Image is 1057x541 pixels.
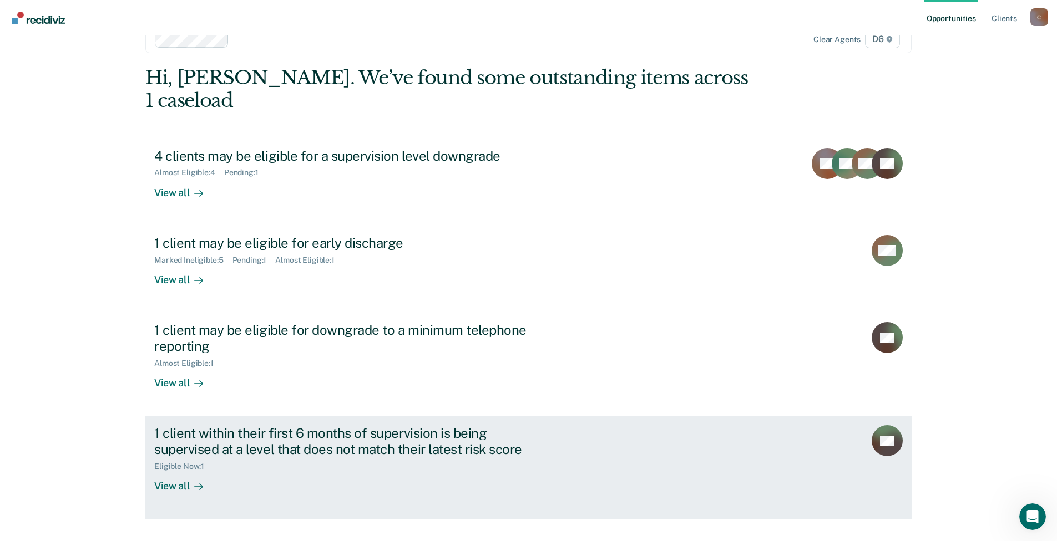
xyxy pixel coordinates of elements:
[232,256,276,265] div: Pending : 1
[813,35,861,44] div: Clear agents
[145,226,912,313] a: 1 client may be eligible for early dischargeMarked Ineligible:5Pending:1Almost Eligible:1View all
[145,416,912,519] a: 1 client within their first 6 months of supervision is being supervised at a level that does not ...
[154,322,544,354] div: 1 client may be eligible for downgrade to a minimum telephone reporting
[154,235,544,251] div: 1 client may be eligible for early discharge
[154,177,216,199] div: View all
[154,471,216,492] div: View all
[154,168,224,177] div: Almost Eligible : 4
[154,264,216,286] div: View all
[145,313,912,416] a: 1 client may be eligible for downgrade to a minimum telephone reportingAlmost Eligible:1View all
[154,462,213,471] div: Eligible Now : 1
[224,168,267,177] div: Pending : 1
[865,30,900,48] span: D6
[145,139,912,226] a: 4 clients may be eligible for a supervision level downgradeAlmost Eligible:4Pending:1View all
[275,256,343,265] div: Almost Eligible : 1
[1030,8,1048,26] div: C
[154,359,222,368] div: Almost Eligible : 1
[12,12,65,24] img: Recidiviz
[154,368,216,389] div: View all
[154,256,232,265] div: Marked Ineligible : 5
[1019,503,1046,530] iframe: Intercom live chat
[154,425,544,457] div: 1 client within their first 6 months of supervision is being supervised at a level that does not ...
[154,148,544,164] div: 4 clients may be eligible for a supervision level downgrade
[1030,8,1048,26] button: Profile dropdown button
[145,67,758,112] div: Hi, [PERSON_NAME]. We’ve found some outstanding items across 1 caseload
